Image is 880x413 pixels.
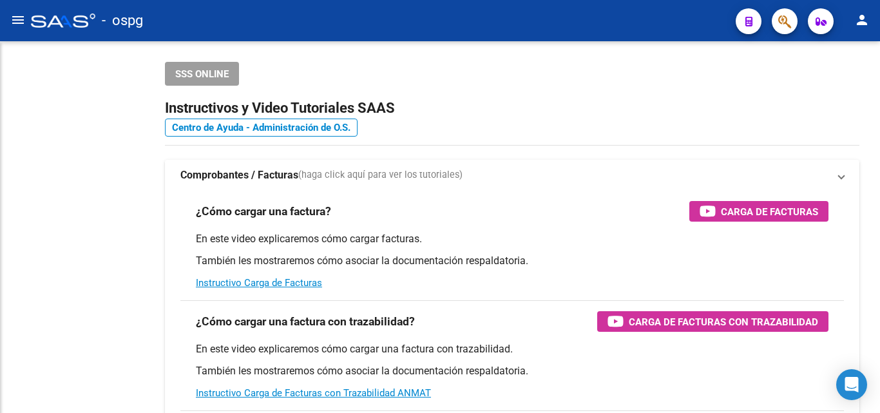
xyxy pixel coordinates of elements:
[10,12,26,28] mat-icon: menu
[165,160,859,191] mat-expansion-panel-header: Comprobantes / Facturas(haga click aquí para ver los tutoriales)
[298,168,463,182] span: (haga click aquí para ver los tutoriales)
[196,232,828,246] p: En este video explicaremos cómo cargar facturas.
[196,387,431,399] a: Instructivo Carga de Facturas con Trazabilidad ANMAT
[689,201,828,222] button: Carga de Facturas
[196,342,828,356] p: En este video explicaremos cómo cargar una factura con trazabilidad.
[196,277,322,289] a: Instructivo Carga de Facturas
[102,6,143,35] span: - ospg
[854,12,870,28] mat-icon: person
[629,314,818,330] span: Carga de Facturas con Trazabilidad
[721,204,818,220] span: Carga de Facturas
[196,312,415,331] h3: ¿Cómo cargar una factura con trazabilidad?
[175,68,229,80] span: SSS ONLINE
[196,254,828,268] p: También les mostraremos cómo asociar la documentación respaldatoria.
[196,364,828,378] p: También les mostraremos cómo asociar la documentación respaldatoria.
[597,311,828,332] button: Carga de Facturas con Trazabilidad
[165,96,859,120] h2: Instructivos y Video Tutoriales SAAS
[180,168,298,182] strong: Comprobantes / Facturas
[165,62,239,86] button: SSS ONLINE
[836,369,867,400] div: Open Intercom Messenger
[165,119,358,137] a: Centro de Ayuda - Administración de O.S.
[196,202,331,220] h3: ¿Cómo cargar una factura?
